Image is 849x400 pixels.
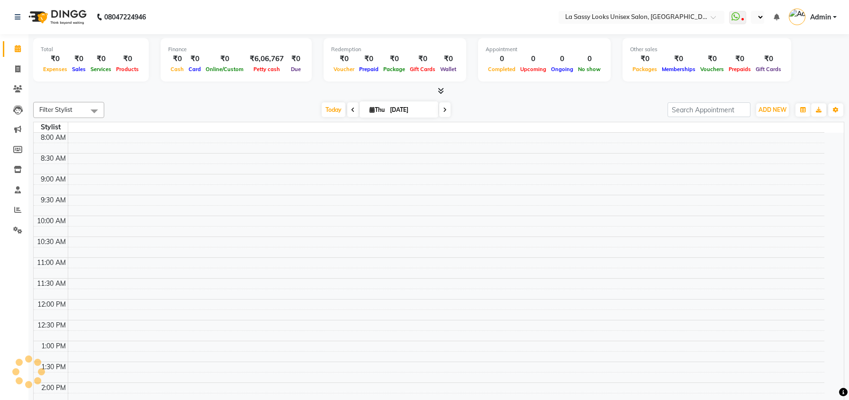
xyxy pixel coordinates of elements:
[288,54,304,64] div: ₹0
[759,106,786,113] span: ADD NEW
[246,54,288,64] div: ₹6,06,767
[39,154,68,164] div: 8:30 AM
[357,54,381,64] div: ₹0
[659,66,698,73] span: Memberships
[35,216,68,226] div: 10:00 AM
[331,66,357,73] span: Voucher
[486,45,603,54] div: Appointment
[39,106,72,113] span: Filter Stylist
[168,45,304,54] div: Finance
[518,54,549,64] div: 0
[698,54,726,64] div: ₹0
[486,66,518,73] span: Completed
[630,54,659,64] div: ₹0
[438,54,459,64] div: ₹0
[168,66,186,73] span: Cash
[331,54,357,64] div: ₹0
[114,66,141,73] span: Products
[186,66,203,73] span: Card
[549,66,576,73] span: Ongoing
[39,133,68,143] div: 8:00 AM
[24,4,89,30] img: logo
[659,54,698,64] div: ₹0
[407,66,438,73] span: Gift Cards
[41,66,70,73] span: Expenses
[668,102,750,117] input: Search Appointment
[331,45,459,54] div: Redemption
[438,66,459,73] span: Wallet
[39,341,68,351] div: 1:00 PM
[70,54,88,64] div: ₹0
[251,66,282,73] span: Petty cash
[322,102,345,117] span: Today
[203,66,246,73] span: Online/Custom
[789,9,805,25] img: Admin
[726,54,753,64] div: ₹0
[41,45,141,54] div: Total
[289,66,303,73] span: Due
[549,54,576,64] div: 0
[35,258,68,268] div: 11:00 AM
[70,66,88,73] span: Sales
[753,54,784,64] div: ₹0
[698,66,726,73] span: Vouchers
[36,320,68,330] div: 12:30 PM
[39,174,68,184] div: 9:00 AM
[756,103,789,117] button: ADD NEW
[36,300,68,309] div: 12:00 PM
[88,54,114,64] div: ₹0
[39,195,68,205] div: 9:30 AM
[518,66,549,73] span: Upcoming
[576,66,603,73] span: No show
[630,66,659,73] span: Packages
[35,279,68,289] div: 11:30 AM
[114,54,141,64] div: ₹0
[104,4,146,30] b: 08047224946
[381,66,407,73] span: Package
[381,54,407,64] div: ₹0
[35,237,68,247] div: 10:30 AM
[34,122,68,132] div: Stylist
[168,54,186,64] div: ₹0
[367,106,387,113] span: Thu
[357,66,381,73] span: Prepaid
[39,383,68,393] div: 2:00 PM
[630,45,784,54] div: Other sales
[486,54,518,64] div: 0
[753,66,784,73] span: Gift Cards
[810,12,831,22] span: Admin
[186,54,203,64] div: ₹0
[203,54,246,64] div: ₹0
[576,54,603,64] div: 0
[41,54,70,64] div: ₹0
[39,362,68,372] div: 1:30 PM
[88,66,114,73] span: Services
[726,66,753,73] span: Prepaids
[407,54,438,64] div: ₹0
[387,103,434,117] input: 2025-09-04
